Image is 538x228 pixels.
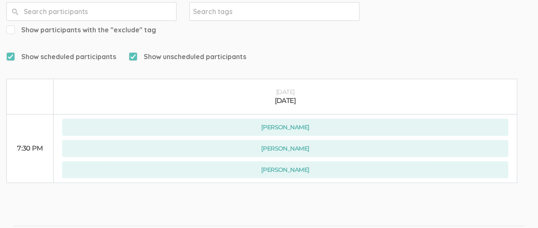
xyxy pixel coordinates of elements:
span: Show participants with the "exclude" tag [6,25,156,35]
button: [PERSON_NAME] [62,140,508,157]
button: [PERSON_NAME] [62,161,508,178]
div: [DATE] [62,88,508,96]
input: Search participants [6,2,176,21]
button: [PERSON_NAME] [62,119,508,136]
span: Show unscheduled participants [129,52,246,62]
iframe: Chat Widget [495,187,538,228]
span: Show scheduled participants [6,52,116,62]
input: Search tags [193,6,246,17]
div: 7:30 PM [15,144,45,154]
div: [DATE] [62,96,508,106]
